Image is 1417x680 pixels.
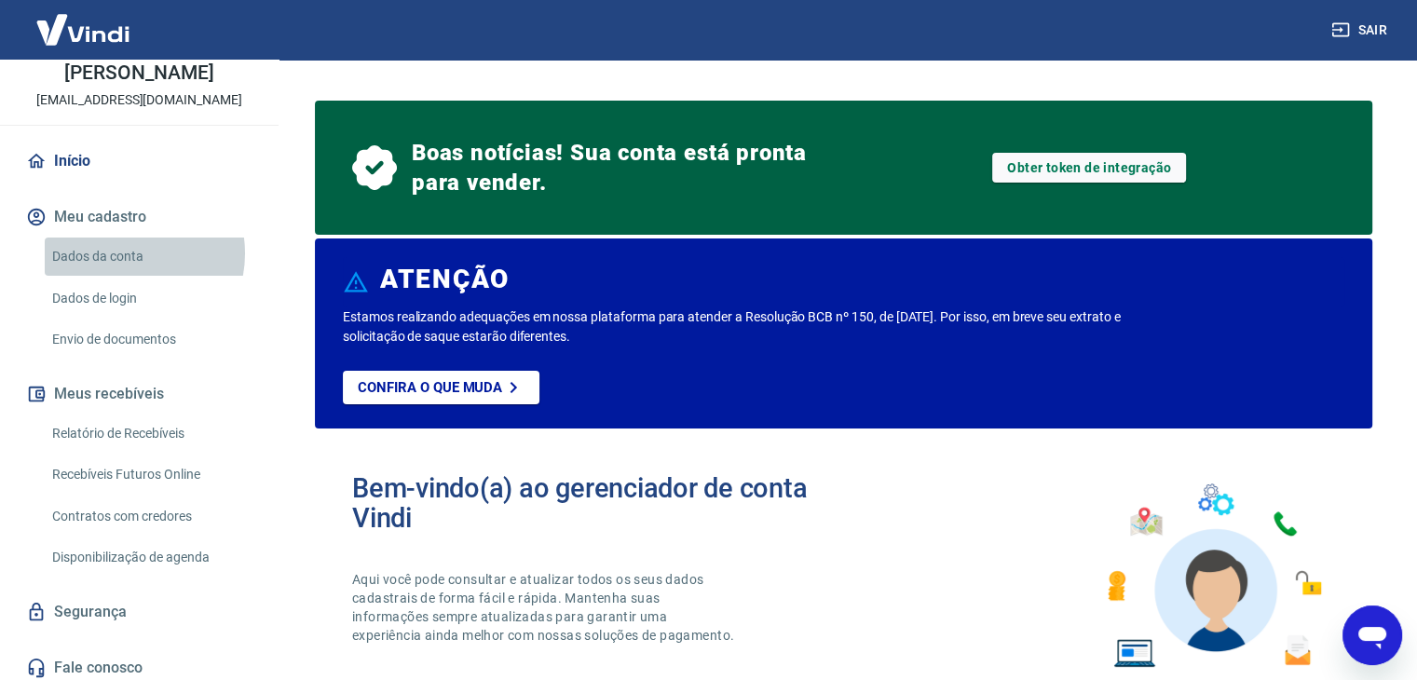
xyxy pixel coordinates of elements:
[64,63,213,83] p: [PERSON_NAME]
[45,497,256,536] a: Contratos com credores
[412,138,814,197] span: Boas notícias! Sua conta está pronta para vender.
[22,197,256,238] button: Meu cadastro
[45,238,256,276] a: Dados da conta
[45,279,256,318] a: Dados de login
[380,270,510,289] h6: ATENÇÃO
[992,153,1186,183] a: Obter token de integração
[36,90,242,110] p: [EMAIL_ADDRESS][DOMAIN_NAME]
[343,307,1144,347] p: Estamos realizando adequações em nossa plataforma para atender a Resolução BCB nº 150, de [DATE]....
[22,592,256,632] a: Segurança
[45,320,256,359] a: Envio de documentos
[22,374,256,415] button: Meus recebíveis
[352,473,844,533] h2: Bem-vindo(a) ao gerenciador de conta Vindi
[343,371,539,404] a: Confira o que muda
[22,141,256,182] a: Início
[352,570,738,645] p: Aqui você pode consultar e atualizar todos os seus dados cadastrais de forma fácil e rápida. Mant...
[1328,13,1395,48] button: Sair
[22,1,143,58] img: Vindi
[45,456,256,494] a: Recebíveis Futuros Online
[1342,605,1402,665] iframe: Botão para abrir a janela de mensagens, conversa em andamento
[45,415,256,453] a: Relatório de Recebíveis
[1091,473,1335,679] img: Imagem de um avatar masculino com diversos icones exemplificando as funcionalidades do gerenciado...
[358,379,502,396] p: Confira o que muda
[45,538,256,577] a: Disponibilização de agenda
